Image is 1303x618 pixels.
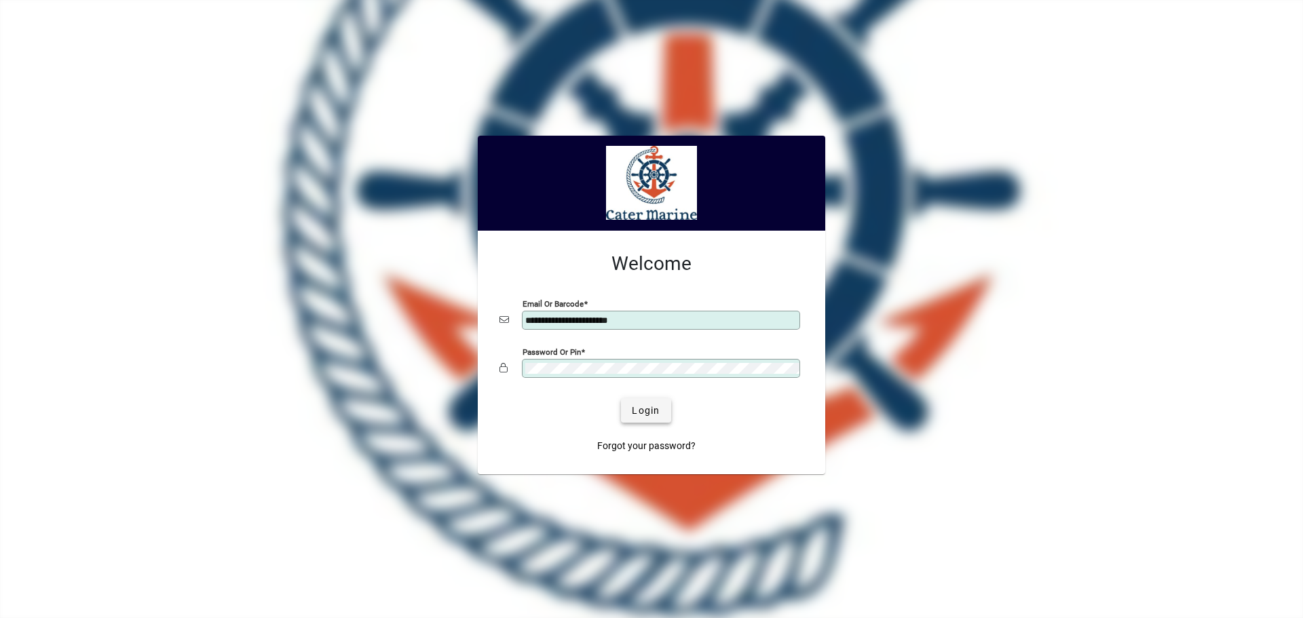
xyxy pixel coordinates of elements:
[523,299,584,309] mat-label: Email or Barcode
[592,433,701,458] a: Forgot your password?
[499,252,804,275] h2: Welcome
[632,404,660,418] span: Login
[597,439,696,453] span: Forgot your password?
[621,398,671,423] button: Login
[523,347,581,357] mat-label: Password or Pin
